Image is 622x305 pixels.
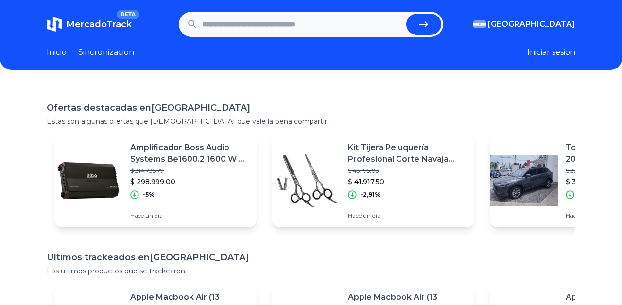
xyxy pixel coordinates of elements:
span: [GEOGRAPHIC_DATA] [488,18,575,30]
img: Argentina [473,20,486,28]
span: MercadoTrack [66,19,132,30]
span: BETA [117,10,139,19]
h1: Ultimos trackeados en [GEOGRAPHIC_DATA] [47,251,575,264]
img: MercadoTrack [47,17,62,32]
p: Amplificador Boss Audio Systems Be1600.2 1600 W 2 Canales Ab [130,142,249,165]
a: Featured imageKit Tijera Peluquería Profesional Corte Navaja Entresacar 6$ 43.175,03$ 41.917,50-2... [272,134,474,227]
p: Hace un día [130,212,249,220]
img: Featured image [272,147,340,215]
p: Kit Tijera Peluquería Profesional Corte Navaja Entresacar 6 [348,142,466,165]
p: Hace un día [348,212,466,220]
button: [GEOGRAPHIC_DATA] [473,18,575,30]
img: Featured image [490,147,558,215]
p: $ 43.175,03 [348,167,466,175]
p: Estas son algunas ofertas que [DEMOGRAPHIC_DATA] que vale la pena compartir. [47,117,575,126]
a: Sincronizacion [78,47,134,58]
a: Inicio [47,47,67,58]
button: Iniciar sesion [527,47,575,58]
p: -5% [143,191,155,199]
img: Featured image [54,147,122,215]
p: $ 41.917,50 [348,177,466,186]
p: $ 298.999,00 [130,177,249,186]
p: $ 314.735,79 [130,167,249,175]
a: Featured imageAmplificador Boss Audio Systems Be1600.2 1600 W 2 Canales Ab$ 314.735,79$ 298.999,0... [54,134,257,227]
p: -2,91% [361,191,380,199]
p: Los ultimos productos que se trackearon. [47,266,575,276]
h1: Ofertas destacadas en [GEOGRAPHIC_DATA] [47,101,575,115]
a: MercadoTrackBETA [47,17,132,32]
